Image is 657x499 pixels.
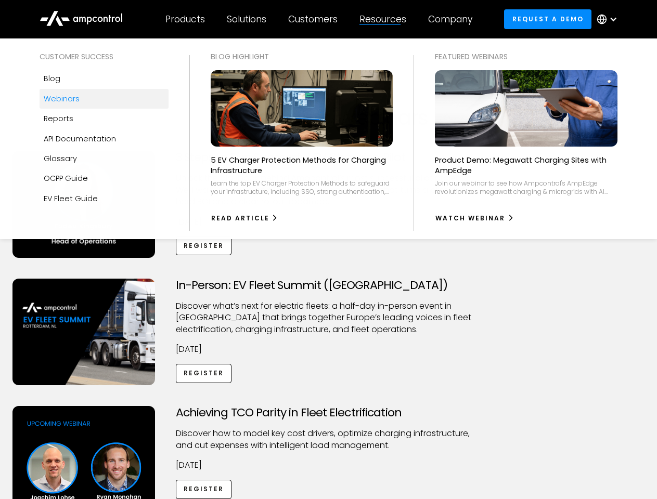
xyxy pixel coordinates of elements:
h3: Achieving TCO Parity in Fleet Electrification [176,406,482,419]
a: Register [176,236,232,255]
div: Learn the top EV Charger Protection Methods to safeguard your infrastructure, including SSO, stro... [211,179,393,195]
a: Read Article [211,210,279,227]
a: OCPP Guide [40,168,169,188]
div: Resources [359,14,406,25]
div: API Documentation [44,133,116,145]
a: Reports [40,109,169,128]
h3: In-Person: EV Fleet Summit ([GEOGRAPHIC_DATA]) [176,279,482,292]
div: Company [428,14,472,25]
a: watch webinar [435,210,514,227]
div: Customers [288,14,338,25]
div: Products [165,14,205,25]
a: Register [176,480,232,499]
div: Webinars [44,93,80,104]
div: Customer success [40,51,169,62]
p: Discover how to model key cost drivers, optimize charging infrastructure, and cut expenses with i... [176,428,482,451]
a: API Documentation [40,129,169,149]
div: OCPP Guide [44,173,88,184]
a: Blog [40,69,169,88]
div: Solutions [227,14,266,25]
div: Blog Highlight [211,51,393,62]
a: Webinars [40,89,169,109]
p: 5 EV Charger Protection Methods for Charging Infrastructure [211,155,393,176]
div: Blog [44,73,60,84]
div: Featured webinars [435,51,617,62]
div: watch webinar [435,214,505,223]
p: [DATE] [176,459,482,471]
div: Glossary [44,153,77,164]
div: EV Fleet Guide [44,193,98,204]
p: [DATE] [176,344,482,355]
a: Register [176,364,232,383]
div: Read Article [211,214,269,223]
div: Join our webinar to see how Ampcontrol's AmpEdge revolutionizes megawatt charging & microgrids wi... [435,179,617,195]
a: Request a demo [504,9,591,29]
div: Reports [44,113,73,124]
a: EV Fleet Guide [40,189,169,208]
p: ​Discover what’s next for electric fleets: a half-day in-person event in [GEOGRAPHIC_DATA] that b... [176,300,482,335]
a: Glossary [40,149,169,168]
p: Product Demo: Megawatt Charging Sites with AmpEdge [435,155,617,176]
